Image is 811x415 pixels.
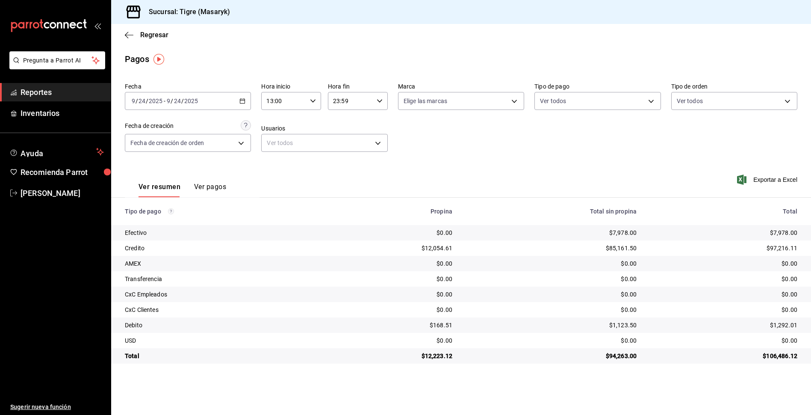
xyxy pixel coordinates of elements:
span: [PERSON_NAME] [21,187,104,199]
input: -- [131,98,136,104]
div: $0.00 [330,305,452,314]
div: Total sin propina [466,208,637,215]
input: -- [166,98,171,104]
span: Reportes [21,86,104,98]
div: $0.00 [330,275,452,283]
span: Fecha de creación de orden [130,139,204,147]
img: Tooltip marker [153,54,164,65]
a: Pregunta a Parrot AI [6,62,105,71]
div: USD [125,336,316,345]
button: Regresar [125,31,168,39]
div: $0.00 [466,259,637,268]
span: Inventarios [21,107,104,119]
div: $0.00 [650,305,797,314]
span: Pregunta a Parrot AI [23,56,92,65]
span: / [171,98,173,104]
span: Recomienda Parrot [21,166,104,178]
div: $1,292.01 [650,321,797,329]
div: $12,223.12 [330,352,452,360]
label: Hora inicio [261,83,321,89]
span: Ver todos [540,97,566,105]
div: $0.00 [466,290,637,299]
div: $7,978.00 [466,228,637,237]
div: $0.00 [466,275,637,283]
div: $0.00 [330,336,452,345]
div: $0.00 [330,259,452,268]
input: ---- [148,98,163,104]
div: $1,123.50 [466,321,637,329]
div: $168.51 [330,321,452,329]
div: Transferencia [125,275,316,283]
span: Ver todos [677,97,703,105]
div: $0.00 [650,275,797,283]
div: $0.00 [650,336,797,345]
span: / [181,98,184,104]
label: Usuarios [261,125,387,131]
div: $7,978.00 [650,228,797,237]
span: Ayuda [21,147,93,157]
button: Ver pagos [194,183,226,197]
div: Fecha de creación [125,122,174,130]
label: Hora fin [328,83,388,89]
button: open_drawer_menu [94,22,101,29]
div: Total [125,352,316,360]
div: Total [650,208,797,215]
div: $106,486.12 [650,352,797,360]
div: Propina [330,208,452,215]
div: $0.00 [650,259,797,268]
div: $85,161.50 [466,244,637,252]
span: Sugerir nueva función [10,403,104,412]
div: Efectivo [125,228,316,237]
input: ---- [184,98,198,104]
label: Tipo de pago [534,83,661,89]
div: $0.00 [466,305,637,314]
div: $0.00 [466,336,637,345]
div: Debito [125,321,316,329]
span: Regresar [140,31,168,39]
input: -- [174,98,181,104]
span: / [146,98,148,104]
svg: Los pagos realizados con Pay y otras terminales son montos brutos. [168,208,174,214]
div: $12,054.61 [330,244,452,252]
div: Pagos [125,53,149,65]
button: Exportar a Excel [739,175,797,185]
button: Ver resumen [139,183,180,197]
div: $0.00 [330,290,452,299]
div: $0.00 [650,290,797,299]
span: - [164,98,165,104]
div: navigation tabs [139,183,226,197]
div: Ver todos [261,134,387,152]
label: Tipo de orden [671,83,797,89]
div: Credito [125,244,316,252]
div: AMEX [125,259,316,268]
input: -- [138,98,146,104]
span: / [136,98,138,104]
h3: Sucursal: Tigre (Masaryk) [142,7,230,17]
span: Elige las marcas [404,97,447,105]
button: Pregunta a Parrot AI [9,51,105,69]
div: $97,216.11 [650,244,797,252]
div: CxC Empleados [125,290,316,299]
div: $0.00 [330,228,452,237]
label: Marca [398,83,524,89]
div: $94,263.00 [466,352,637,360]
div: CxC Clientes [125,305,316,314]
label: Fecha [125,83,251,89]
div: Tipo de pago [125,208,316,215]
